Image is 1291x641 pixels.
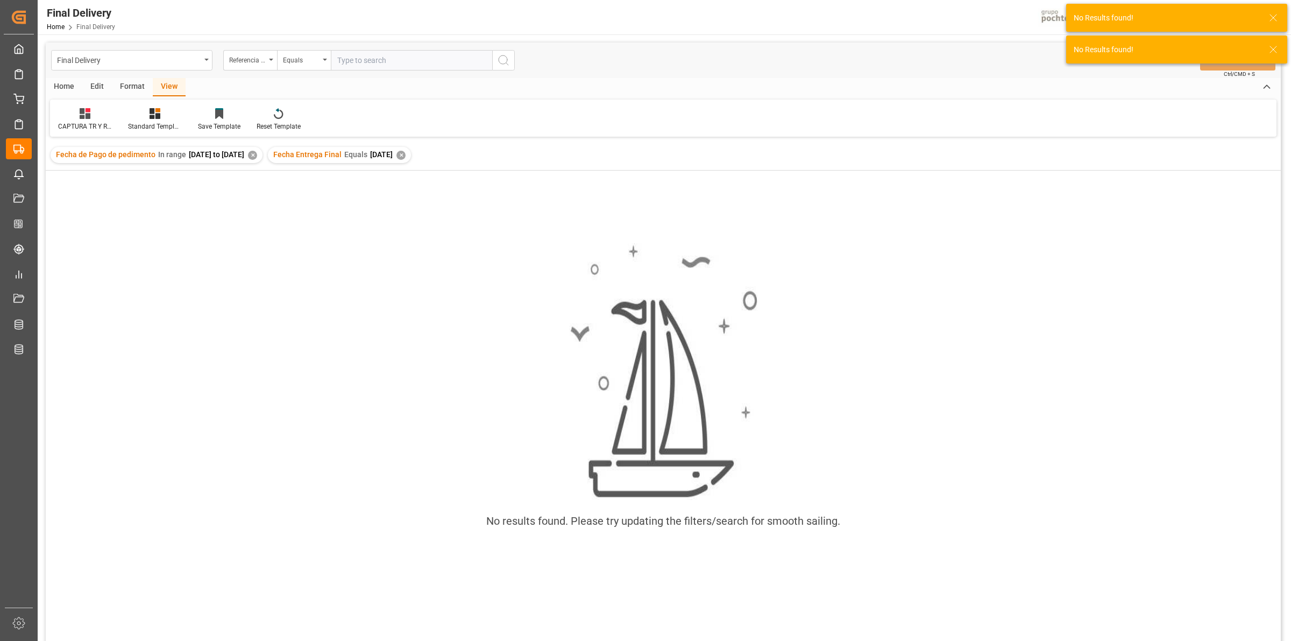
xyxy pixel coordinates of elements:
[273,150,342,159] span: Fecha Entrega Final
[128,122,182,131] div: Standard Templates
[189,150,244,159] span: [DATE] to [DATE]
[1074,44,1259,55] div: No Results found!
[112,78,153,96] div: Format
[229,53,266,65] div: Referencia Leschaco (Impo)
[47,23,65,31] a: Home
[331,50,492,71] input: Type to search
[492,50,515,71] button: search button
[569,243,757,499] img: smooth_sailing.jpeg
[248,151,257,160] div: ✕
[56,150,155,159] span: Fecha de Pago de pedimento
[283,53,320,65] div: Equals
[1074,12,1259,24] div: No Results found!
[1224,70,1255,78] span: Ctrl/CMD + S
[57,53,201,66] div: Final Delivery
[82,78,112,96] div: Edit
[486,513,840,529] div: No results found. Please try updating the filters/search for smooth sailing.
[344,150,367,159] span: Equals
[370,150,393,159] span: [DATE]
[46,78,82,96] div: Home
[158,150,186,159] span: In range
[223,50,277,71] button: open menu
[153,78,186,96] div: View
[1038,8,1091,27] img: pochtecaImg.jpg_1689854062.jpg
[58,122,112,131] div: CAPTURA TR Y RETRASO + FECHA DE ENTREGA
[396,151,406,160] div: ✕
[51,50,212,71] button: open menu
[257,122,301,131] div: Reset Template
[47,5,115,21] div: Final Delivery
[277,50,331,71] button: open menu
[198,122,240,131] div: Save Template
